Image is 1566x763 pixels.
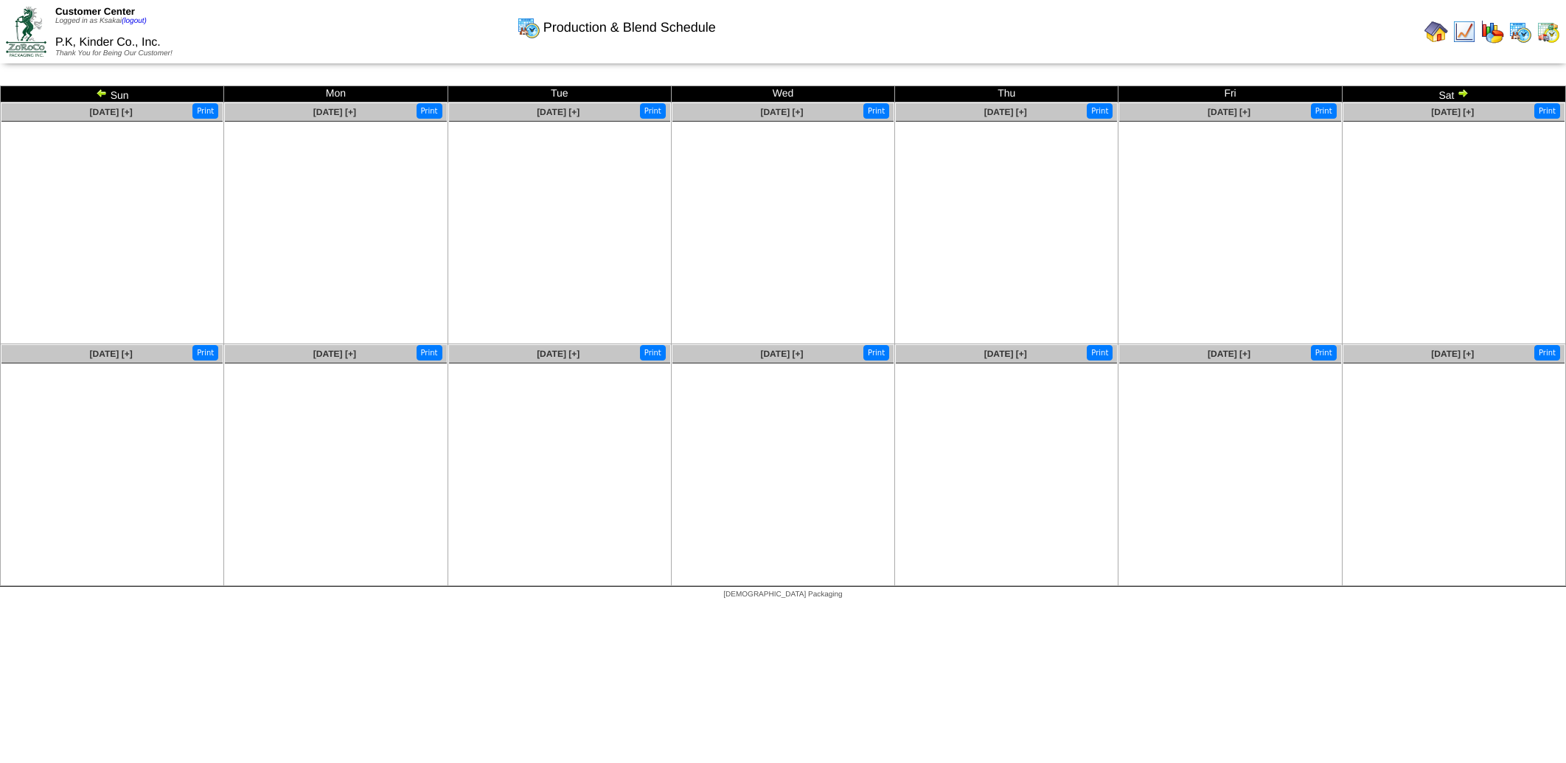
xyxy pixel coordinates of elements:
[224,86,448,102] td: Mon
[760,107,803,117] a: [DATE] [+]
[1431,107,1474,117] a: [DATE] [+]
[192,103,218,119] button: Print
[1452,20,1476,43] img: line_graph.gif
[448,86,671,102] td: Tue
[313,107,356,117] a: [DATE] [+]
[6,7,46,56] img: ZoRoCo_Logo(Green%26Foil)%20jpg.webp
[1311,345,1337,360] button: Print
[1208,107,1250,117] a: [DATE] [+]
[122,17,147,25] a: (logout)
[192,345,218,360] button: Print
[96,87,108,99] img: arrowleft.gif
[55,36,161,49] span: P.K, Kinder Co., Inc.
[640,103,666,119] button: Print
[1534,345,1560,360] button: Print
[723,590,842,599] span: [DEMOGRAPHIC_DATA] Packaging
[760,349,803,359] a: [DATE] [+]
[1311,103,1337,119] button: Print
[1342,86,1565,102] td: Sat
[895,86,1118,102] td: Thu
[1457,87,1469,99] img: arrowright.gif
[1118,86,1342,102] td: Fri
[1424,20,1448,43] img: home.gif
[537,349,580,359] a: [DATE] [+]
[537,107,580,117] a: [DATE] [+]
[640,345,666,360] button: Print
[55,17,147,25] span: Logged in as Ksakai
[417,345,442,360] button: Print
[313,349,356,359] a: [DATE] [+]
[863,103,889,119] button: Print
[1480,20,1504,43] img: graph.gif
[517,15,540,39] img: calendarprod.gif
[55,49,173,58] span: Thank You for Being Our Customer!
[1,86,224,102] td: Sun
[671,86,894,102] td: Wed
[55,6,135,17] span: Customer Center
[1087,345,1113,360] button: Print
[984,349,1027,359] a: [DATE] [+]
[90,107,133,117] a: [DATE] [+]
[1508,20,1532,43] img: calendarprod.gif
[1208,349,1250,359] a: [DATE] [+]
[543,20,716,35] span: Production & Blend Schedule
[90,349,133,359] a: [DATE] [+]
[1087,103,1113,119] button: Print
[984,107,1027,117] a: [DATE] [+]
[1431,349,1474,359] a: [DATE] [+]
[417,103,442,119] button: Print
[863,345,889,360] button: Print
[1534,103,1560,119] button: Print
[1537,20,1560,43] img: calendarinout.gif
